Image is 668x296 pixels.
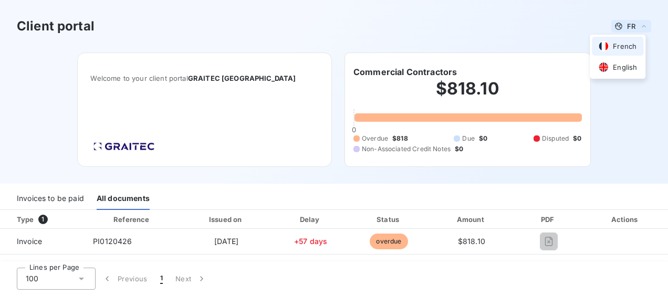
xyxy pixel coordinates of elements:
span: Welcome to your client portal [90,74,319,82]
div: Delay [275,214,347,225]
span: 1 [38,215,48,224]
h6: Commercial Contractors [353,66,457,78]
h3: Client portal [17,17,95,36]
span: overdue [370,234,408,249]
div: Issued on [183,214,270,225]
span: Disputed [542,134,569,143]
span: $0 [573,134,581,143]
span: $0 [455,144,463,154]
img: Company logo [90,139,158,154]
span: Invoice [8,236,76,247]
span: 100 [26,273,38,284]
div: Amount [431,214,512,225]
span: French [613,41,636,51]
div: Status [351,214,427,225]
h2: $818.10 [353,78,582,110]
span: 1 [160,273,163,284]
span: GRAITEC [GEOGRAPHIC_DATA] [188,74,296,82]
span: Overdue [362,134,388,143]
button: Next [169,268,213,290]
button: Previous [96,268,154,290]
span: [DATE] [214,237,239,246]
span: $818 [392,134,408,143]
div: Actions [585,214,666,225]
span: English [613,62,637,72]
div: PDF [516,214,581,225]
span: PI0120426 [93,237,132,246]
button: 1 [154,268,169,290]
span: $818.10 [458,237,485,246]
div: Invoices to be paid [17,188,84,210]
span: 0 [352,125,356,134]
span: FR [627,22,635,30]
span: $0 [479,134,487,143]
span: Due [462,134,474,143]
span: Non-Associated Credit Notes [362,144,451,154]
div: Reference [113,215,149,224]
span: +57 days [294,237,327,246]
div: Type [11,214,82,225]
div: All documents [97,188,150,210]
